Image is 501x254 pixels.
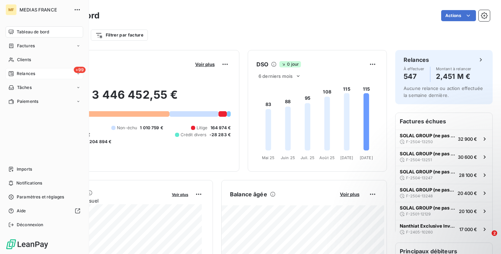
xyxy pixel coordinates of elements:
iframe: Intercom notifications message [362,187,501,235]
span: Litige [197,125,208,131]
h4: 2,451 M € [436,71,471,82]
tspan: Juil. 25 [301,155,315,160]
tspan: [DATE] [360,155,373,160]
span: Voir plus [195,62,215,67]
span: F-2504-13251 [406,158,432,162]
button: Voir plus [170,191,190,197]
span: Non-échu [117,125,137,131]
img: Logo LeanPay [6,239,49,250]
span: Clients [17,57,31,63]
iframe: Intercom live chat [477,230,494,247]
tspan: Mai 25 [262,155,275,160]
span: F-2504-13250 [406,140,433,144]
span: Notifications [16,180,42,186]
span: -28 283 € [209,132,231,138]
span: 6 derniers mois [259,73,293,79]
button: SOLAL GROUP (ne pas contacter)F-2504-1324820 400 € [396,184,492,202]
span: Paramètres et réglages [17,194,64,200]
span: -204 894 € [87,139,112,145]
button: SOLAL GROUP (ne pas contacter)F-2504-1324728 100 € [396,166,492,184]
span: Tableau de bord [17,29,49,35]
h4: 547 [404,71,424,82]
span: SOLAL GROUP (ne pas contacter) [400,169,456,174]
span: Paiements [17,98,38,105]
span: 28 100 € [459,172,477,178]
span: Crédit divers [181,132,207,138]
h6: Balance âgée [230,190,267,198]
span: 2 [492,230,497,236]
span: Montant à relancer [436,67,471,71]
a: Aide [6,205,83,216]
span: 32 900 € [458,136,477,142]
span: Tâches [17,84,32,91]
button: Voir plus [193,61,217,67]
span: Voir plus [340,191,359,197]
span: Déconnexion [17,222,43,228]
span: Relances [17,71,35,77]
button: Voir plus [338,191,361,197]
span: MEDIAS FRANCE [19,7,70,13]
span: Chiffre d'affaires mensuel [39,197,167,204]
tspan: Juin 25 [281,155,295,160]
h6: DSO [256,60,268,68]
tspan: Août 25 [319,155,335,160]
button: SOLAL GROUP (ne pas contacter)F-2504-1325130 600 € [396,148,492,166]
tspan: [DATE] [340,155,353,160]
span: Imports [17,166,32,172]
h6: Factures échues [396,113,492,130]
span: +99 [74,67,86,73]
div: MF [6,4,17,15]
span: Aide [17,208,26,214]
span: SOLAL GROUP (ne pas contacter) [400,133,455,138]
span: F-2504-13247 [406,176,432,180]
span: À effectuer [404,67,424,71]
span: Aucune relance ou action effectuée la semaine dernière. [404,85,483,98]
h6: Relances [404,56,429,64]
button: SOLAL GROUP (ne pas contacter)F-2504-1325032 900 € [396,130,492,148]
span: 0 jour [279,61,301,67]
span: 30 600 € [458,154,477,160]
h2: 3 446 452,55 € [39,88,231,109]
span: Voir plus [172,192,188,197]
button: Actions [441,10,476,21]
button: Filtrer par facture [91,30,148,41]
span: 1 010 759 € [140,125,163,131]
span: SOLAL GROUP (ne pas contacter) [400,151,455,156]
span: 164 974 € [210,125,231,131]
span: Factures [17,43,35,49]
